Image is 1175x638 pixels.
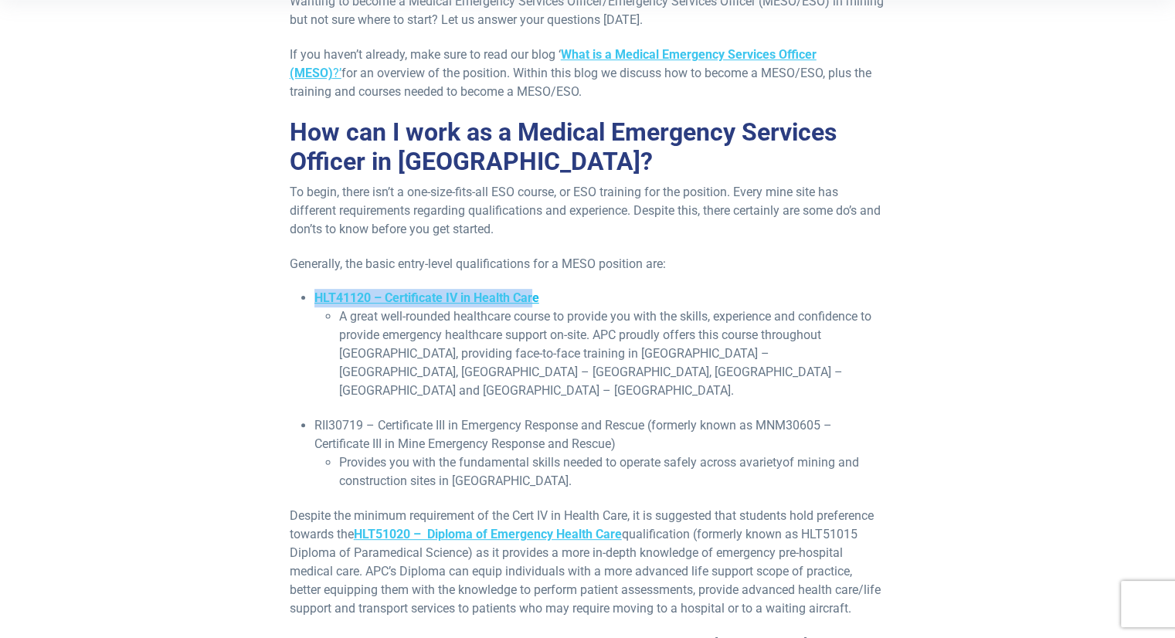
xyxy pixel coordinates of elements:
li: RII30719 – Certificate III in Emergency Response and Rescue (formerly known as MNM30605 – Certifi... [314,416,886,490]
li: Provides you with the fundamental skills needed to operate safely across a of mining and construc... [339,453,886,490]
li: A great well-rounded healthcare course to provide you with the skills, experience and confidence ... [339,307,886,400]
p: Despite the minimum requirement of the Cert IV in Health Care, it is suggested that students hold... [290,507,886,618]
h2: How can I work as a Medical Emergency Services Officer in [GEOGRAPHIC_DATA]? [290,117,886,177]
p: Generally, the basic entry-level qualifications for a MESO position are: [290,255,886,273]
a: HLT41120 – Certificate IV in Health Care [314,290,539,305]
p: If you haven’t already, make sure to read our blog ‘ for an overview of the position. Within this... [290,46,886,101]
span: variety [746,455,783,470]
a: HLT51020 – Diploma of Emergency Health Care [354,527,622,541]
p: To begin, there isn’t a one-size-fits-all ESO course, or ESO training for the position. Every min... [290,183,886,239]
